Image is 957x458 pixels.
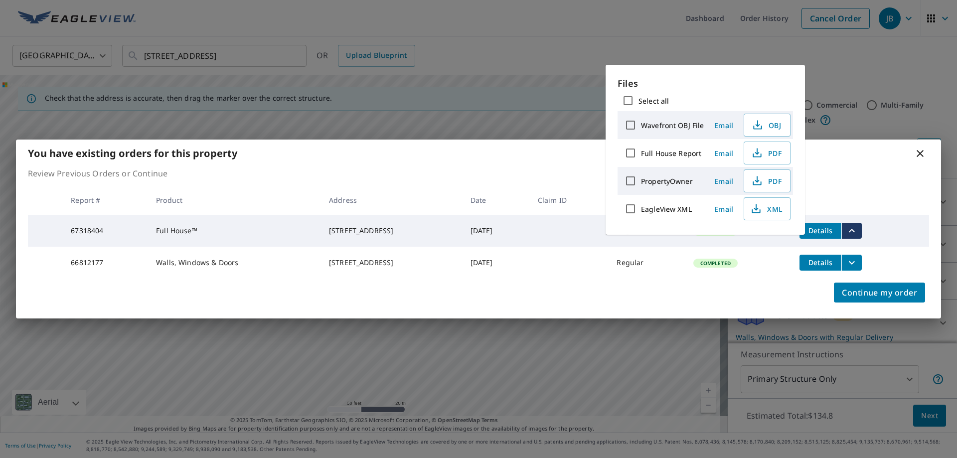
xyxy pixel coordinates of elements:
button: XML [744,197,791,220]
p: Files [618,77,793,90]
label: Select all [638,96,669,106]
td: 66812177 [63,247,148,279]
div: [STREET_ADDRESS] [329,258,455,268]
span: Continue my order [842,286,917,300]
span: Details [805,226,835,235]
button: filesDropdownBtn-67318404 [841,223,862,239]
span: Details [805,258,835,267]
span: PDF [750,147,782,159]
span: PDF [750,175,782,187]
p: Review Previous Orders or Continue [28,167,929,179]
td: [DATE] [463,247,530,279]
span: OBJ [750,119,782,131]
button: Email [708,146,740,161]
span: Completed [694,260,737,267]
span: XML [750,203,782,215]
span: Email [712,204,736,214]
button: Email [708,118,740,133]
th: Date [463,185,530,215]
button: detailsBtn-67318404 [799,223,841,239]
button: Email [708,201,740,217]
th: Product [148,185,321,215]
button: PDF [744,142,791,164]
td: Walls, Windows & Doors [148,247,321,279]
th: Address [321,185,463,215]
button: PDF [744,169,791,192]
button: Email [708,173,740,189]
button: filesDropdownBtn-66812177 [841,255,862,271]
th: Report # [63,185,148,215]
span: Email [712,176,736,186]
td: Regular [609,247,685,279]
td: 67318404 [63,215,148,247]
th: Claim ID [530,185,609,215]
b: You have existing orders for this property [28,147,237,160]
div: [STREET_ADDRESS] [329,226,455,236]
button: OBJ [744,114,791,137]
td: Full House™ [148,215,321,247]
label: PropertyOwner [641,176,693,186]
label: Full House Report [641,149,701,158]
label: EagleView XML [641,204,692,214]
label: Wavefront OBJ File [641,121,704,130]
button: detailsBtn-66812177 [799,255,841,271]
span: Email [712,121,736,130]
span: Email [712,149,736,158]
td: [DATE] [463,215,530,247]
button: Continue my order [834,283,925,303]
